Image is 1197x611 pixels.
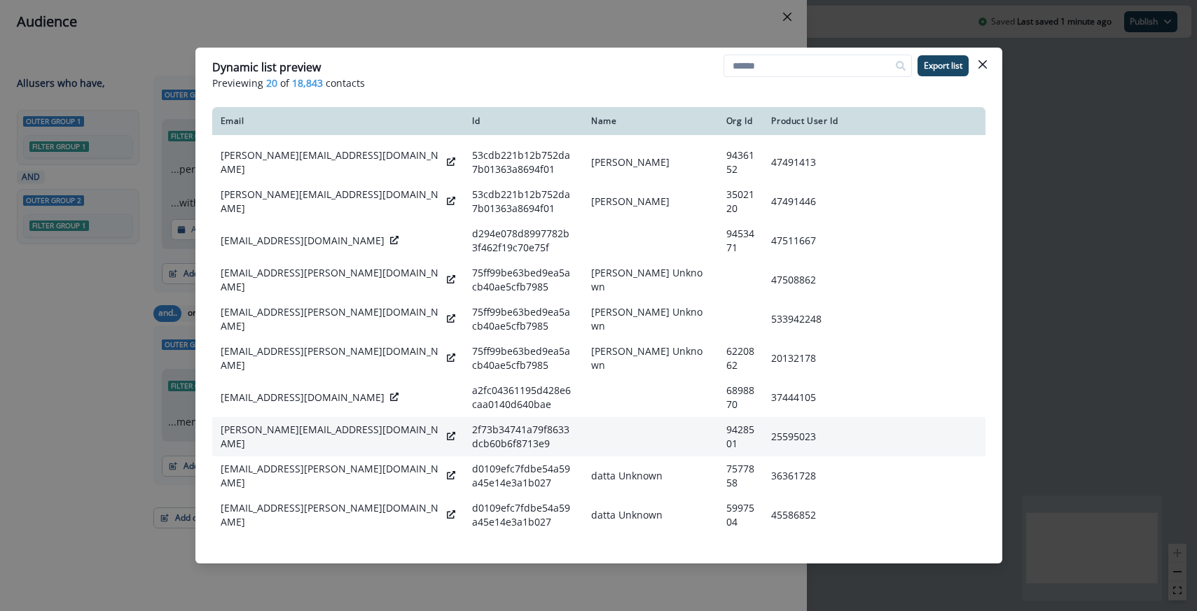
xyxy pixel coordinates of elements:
td: 9453471 [718,221,763,260]
td: 2f73b34741a79f8633dcb60b6f8713e9 [464,417,583,456]
td: 3502120 [718,182,763,221]
p: [PERSON_NAME][EMAIL_ADDRESS][DOMAIN_NAME] [221,423,442,451]
p: [EMAIL_ADDRESS][PERSON_NAME][DOMAIN_NAME] [221,305,442,333]
button: Export list [918,55,969,76]
td: [PERSON_NAME] [583,143,717,182]
span: 18,843 [292,76,323,90]
p: [EMAIL_ADDRESS][PERSON_NAME][DOMAIN_NAME] [221,501,442,529]
td: 37444105 [763,378,985,417]
td: 36361728 [763,456,985,496]
td: 53cdb221b12b752da7b01363a8694f01 [464,182,583,221]
td: 20132178 [763,339,985,378]
div: Email [221,115,456,127]
td: 6220862 [718,339,763,378]
p: [PERSON_NAME][EMAIL_ADDRESS][DOMAIN_NAME] [221,148,442,176]
td: 47511667 [763,221,985,260]
td: 45586852 [763,496,985,535]
p: Export list [924,61,962,71]
span: 20 [266,76,277,90]
p: [EMAIL_ADDRESS][PERSON_NAME][DOMAIN_NAME] [221,344,442,372]
p: Dynamic list preview [212,59,321,76]
p: [PERSON_NAME][EMAIL_ADDRESS][DOMAIN_NAME] [221,188,442,216]
td: [PERSON_NAME] [583,182,717,221]
td: 533942248 [763,300,985,339]
p: Previewing of contacts [212,76,985,90]
td: 75ff99be63bed9ea5acb40ae5cfb7985 [464,260,583,300]
td: 9428501 [718,417,763,456]
p: [EMAIL_ADDRESS][DOMAIN_NAME] [221,234,385,248]
p: [EMAIL_ADDRESS][DOMAIN_NAME] [221,391,385,405]
td: 47508862 [763,260,985,300]
button: Close [971,53,994,76]
div: Id [472,115,574,127]
td: d294e078d8997782b3f462f19c70e75f [464,221,583,260]
div: Name [591,115,709,127]
td: d0109efc7fdbe54a59a45e14e3a1b027 [464,496,583,535]
p: [EMAIL_ADDRESS][PERSON_NAME][DOMAIN_NAME] [221,462,442,490]
td: a2fc04361195d428e6caa0140d640bae [464,378,583,417]
td: [PERSON_NAME] Unknown [583,260,717,300]
td: 5997504 [718,496,763,535]
td: d0109efc7fdbe54a59a45e14e3a1b027 [464,456,583,496]
td: [PERSON_NAME] Unknown [583,339,717,378]
td: 9436152 [718,143,763,182]
td: 75ff99be63bed9ea5acb40ae5cfb7985 [464,300,583,339]
td: 75ff99be63bed9ea5acb40ae5cfb7985 [464,339,583,378]
div: Org Id [726,115,755,127]
td: 53cdb221b12b752da7b01363a8694f01 [464,143,583,182]
td: [PERSON_NAME] Unknown [583,300,717,339]
td: 47491413 [763,143,985,182]
td: 6898870 [718,378,763,417]
td: 47491446 [763,182,985,221]
td: datta Unknown [583,456,717,496]
td: 7577858 [718,456,763,496]
p: [EMAIL_ADDRESS][PERSON_NAME][DOMAIN_NAME] [221,266,442,294]
td: datta Unknown [583,496,717,535]
td: 25595023 [763,417,985,456]
div: Product User Id [771,115,976,127]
